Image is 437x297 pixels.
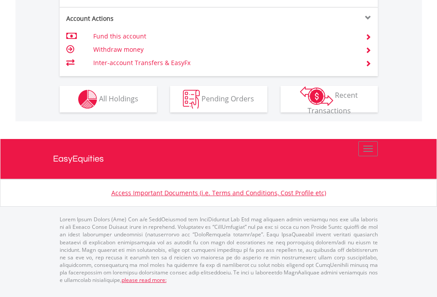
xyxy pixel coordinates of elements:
[60,216,378,284] p: Lorem Ipsum Dolors (Ame) Con a/e SeddOeiusmod tem InciDiduntut Lab Etd mag aliquaen admin veniamq...
[170,86,267,112] button: Pending Orders
[122,276,167,284] a: please read more:
[183,90,200,109] img: pending_instructions-wht.png
[93,43,354,56] td: Withdraw money
[60,14,219,23] div: Account Actions
[53,139,384,179] a: EasyEquities
[78,90,97,109] img: holdings-wht.png
[281,86,378,112] button: Recent Transactions
[99,93,138,103] span: All Holdings
[111,189,326,197] a: Access Important Documents (i.e. Terms and Conditions, Cost Profile etc)
[300,86,333,106] img: transactions-zar-wht.png
[93,56,354,69] td: Inter-account Transfers & EasyFx
[60,86,157,112] button: All Holdings
[201,93,254,103] span: Pending Orders
[93,30,354,43] td: Fund this account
